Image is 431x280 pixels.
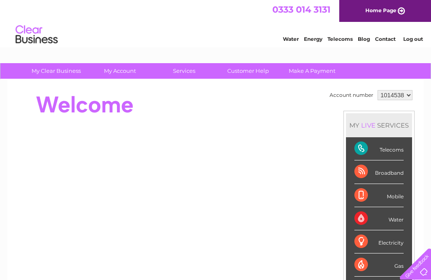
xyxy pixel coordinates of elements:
a: Log out [403,36,423,42]
a: Telecoms [327,36,353,42]
div: Mobile [354,184,404,207]
div: Broadband [354,160,404,184]
a: Customer Help [213,63,283,79]
div: MY SERVICES [346,113,412,137]
div: Gas [354,253,404,277]
img: logo.png [15,22,58,48]
a: My Clear Business [21,63,91,79]
a: 0333 014 3131 [272,4,330,15]
a: Energy [304,36,322,42]
div: Electricity [354,230,404,253]
div: Telecoms [354,137,404,160]
a: Make A Payment [277,63,347,79]
a: Blog [358,36,370,42]
div: LIVE [359,121,377,129]
a: Contact [375,36,396,42]
div: Water [354,207,404,230]
div: Clear Business is a trading name of Verastar Limited (registered in [GEOGRAPHIC_DATA] No. 3667643... [17,5,415,41]
td: Account number [327,88,375,102]
a: Water [283,36,299,42]
a: My Account [85,63,155,79]
a: Services [149,63,219,79]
